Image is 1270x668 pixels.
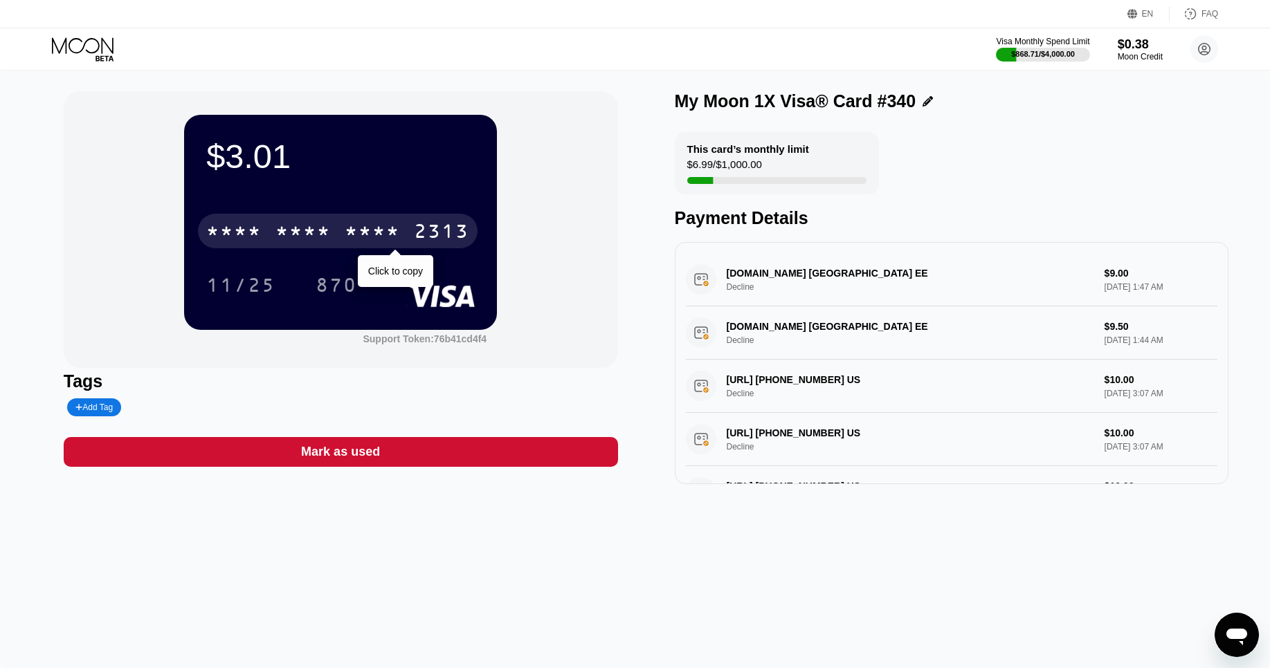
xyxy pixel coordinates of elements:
[301,444,380,460] div: Mark as used
[305,268,368,302] div: 870
[206,276,275,298] div: 11/25
[1118,37,1163,52] div: $0.38
[675,208,1229,228] div: Payment Details
[206,137,475,176] div: $3.01
[687,143,809,155] div: This card’s monthly limit
[368,266,423,277] div: Click to copy
[316,276,357,298] div: 870
[67,398,121,416] div: Add Tag
[1170,7,1218,21] div: FAQ
[363,333,487,344] div: Support Token: 76b41cd4f4
[1118,52,1163,62] div: Moon Credit
[75,402,113,412] div: Add Tag
[687,158,762,177] div: $6.99 / $1,000.00
[414,222,469,244] div: 2313
[196,268,286,302] div: 11/25
[1215,613,1259,657] iframe: Button to launch messaging window
[64,371,618,391] div: Tags
[1127,7,1170,21] div: EN
[1118,37,1163,62] div: $0.38Moon Credit
[1142,9,1154,19] div: EN
[675,91,916,111] div: My Moon 1X Visa® Card #340
[64,437,618,467] div: Mark as used
[363,333,487,344] div: Support Token:76b41cd4f4
[996,37,1089,46] div: Visa Monthly Spend Limit
[1011,50,1075,58] div: $868.71 / $4,000.00
[1201,9,1218,19] div: FAQ
[996,37,1089,62] div: Visa Monthly Spend Limit$868.71/$4,000.00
